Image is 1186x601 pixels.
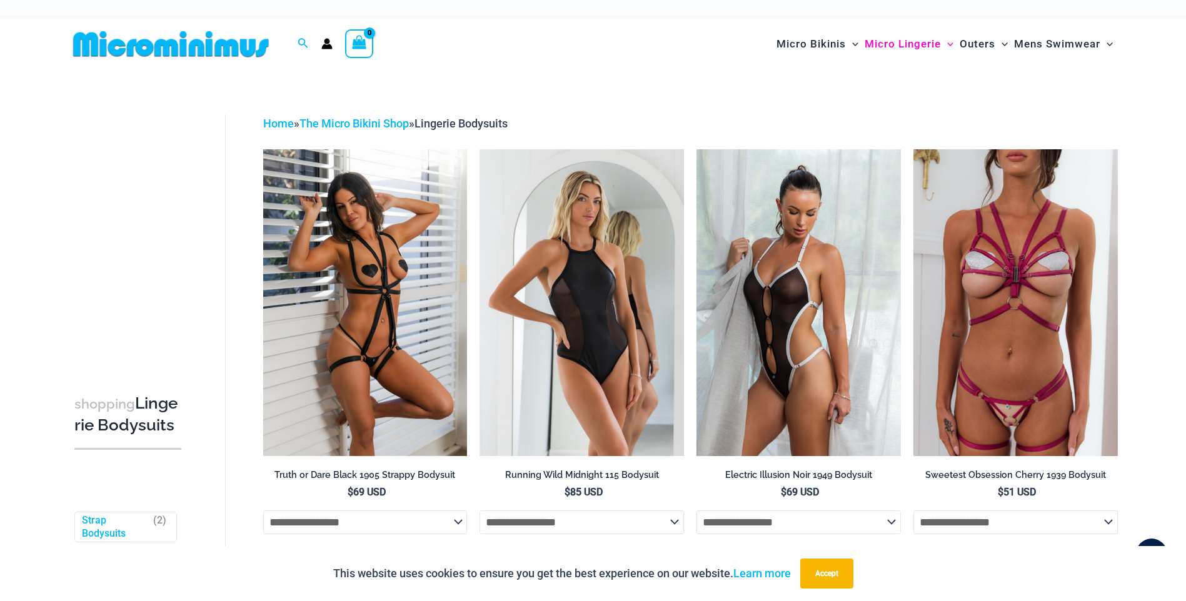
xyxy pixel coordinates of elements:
[263,117,508,130] span: » »
[263,469,468,485] a: Truth or Dare Black 1905 Strappy Bodysuit
[82,514,148,540] a: Strap Bodysuits
[913,149,1118,455] a: Sweetest Obsession Cherry 1129 Bra 6119 Bottom 1939 Bodysuit 09Sweetest Obsession Cherry 1129 Bra...
[733,567,791,580] a: Learn more
[941,28,953,60] span: Menu Toggle
[480,469,684,481] h2: Running Wild Midnight 115 Bodysuit
[321,38,333,49] a: Account icon link
[565,486,603,498] bdi: 85 USD
[913,469,1118,481] h2: Sweetest Obsession Cherry 1939 Bodysuit
[298,36,309,52] a: Search icon link
[773,25,862,63] a: Micro BikinisMenu ToggleMenu Toggle
[263,469,468,481] h2: Truth or Dare Black 1905 Strappy Bodysuit
[865,28,941,60] span: Micro Lingerie
[74,393,181,436] h3: Lingerie Bodysuits
[348,486,386,498] bdi: 69 USD
[157,514,163,526] span: 2
[696,149,901,455] a: Electric Illusion Noir 1949 Bodysuit 03Electric Illusion Noir 1949 Bodysuit 04Electric Illusion N...
[960,28,995,60] span: Outers
[263,149,468,455] img: Truth or Dare Black 1905 Bodysuit 611 Micro 07
[1100,28,1113,60] span: Menu Toggle
[862,25,957,63] a: Micro LingerieMenu ToggleMenu Toggle
[696,469,901,481] h2: Electric Illusion Noir 1949 Bodysuit
[68,30,274,58] img: MM SHOP LOGO FLAT
[696,469,901,485] a: Electric Illusion Noir 1949 Bodysuit
[800,559,853,589] button: Accept
[74,396,135,412] span: shopping
[771,23,1118,65] nav: Site Navigation
[781,486,786,498] span: $
[480,149,684,455] a: Running Wild Midnight 115 Bodysuit 02Running Wild Midnight 115 Bodysuit 12Running Wild Midnight 1...
[696,149,901,455] img: Electric Illusion Noir 1949 Bodysuit 04
[153,514,166,540] span: ( )
[1011,25,1116,63] a: Mens SwimwearMenu ToggleMenu Toggle
[913,469,1118,485] a: Sweetest Obsession Cherry 1939 Bodysuit
[846,28,858,60] span: Menu Toggle
[998,486,1036,498] bdi: 51 USD
[263,149,468,455] a: Truth or Dare Black 1905 Bodysuit 611 Micro 07Truth or Dare Black 1905 Bodysuit 611 Micro 05Truth...
[913,149,1118,455] img: Sweetest Obsession Cherry 1129 Bra 6119 Bottom 1939 Bodysuit 09
[480,469,684,485] a: Running Wild Midnight 115 Bodysuit
[995,28,1008,60] span: Menu Toggle
[781,486,819,498] bdi: 69 USD
[998,486,1003,498] span: $
[299,117,409,130] a: The Micro Bikini Shop
[1014,28,1100,60] span: Mens Swimwear
[333,564,791,583] p: This website uses cookies to ensure you get the best experience on our website.
[480,149,684,455] img: Running Wild Midnight 115 Bodysuit 02
[263,117,294,130] a: Home
[345,29,374,58] a: View Shopping Cart, empty
[957,25,1011,63] a: OutersMenu ToggleMenu Toggle
[415,117,508,130] span: Lingerie Bodysuits
[74,104,187,354] iframe: TrustedSite Certified
[348,486,353,498] span: $
[565,486,570,498] span: $
[776,28,846,60] span: Micro Bikinis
